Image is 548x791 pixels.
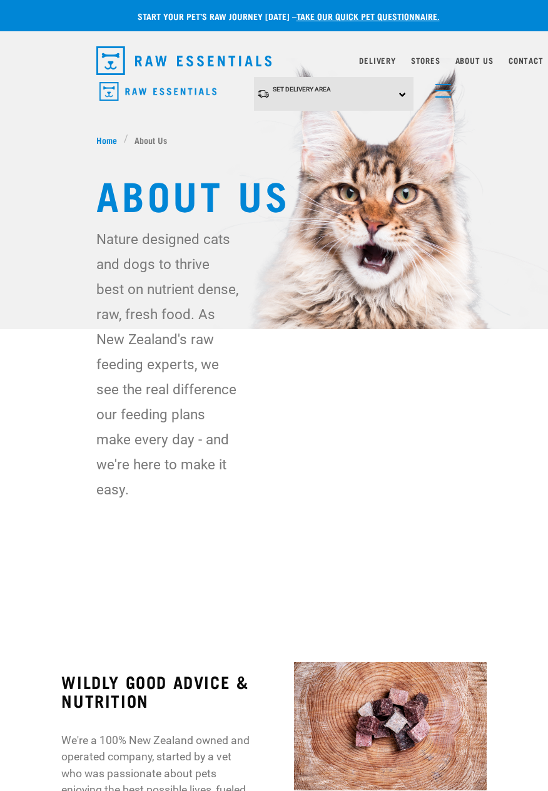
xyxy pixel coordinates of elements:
[96,133,124,146] a: Home
[96,171,452,217] h1: About Us
[429,76,452,99] a: menu
[257,89,270,99] img: van-moving.png
[86,41,462,80] nav: dropdown navigation
[294,662,487,790] img: Raw Essentials Styled Shots1507
[96,133,452,146] nav: breadcrumbs
[411,58,440,63] a: Stores
[96,227,238,502] p: Nature designed cats and dogs to thrive best on nutrient dense, raw, fresh food. As New Zealand's...
[61,672,254,710] h3: WILDLY GOOD ADVICE & NUTRITION
[96,46,271,75] img: Raw Essentials Logo
[297,14,440,18] a: take our quick pet questionnaire.
[96,133,117,146] span: Home
[509,58,544,63] a: Contact
[273,86,331,93] span: Set Delivery Area
[455,58,494,63] a: About Us
[99,82,216,101] img: Raw Essentials Logo
[359,58,395,63] a: Delivery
